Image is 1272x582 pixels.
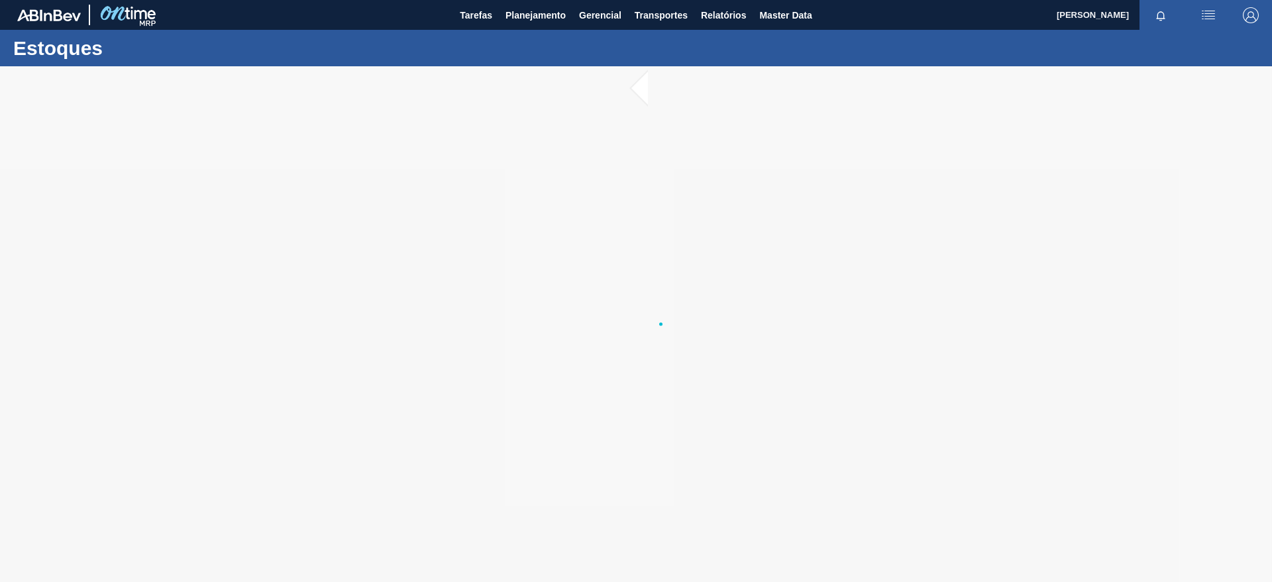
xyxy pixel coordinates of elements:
span: Master Data [759,7,812,23]
span: Tarefas [460,7,492,23]
h1: Estoques [13,40,248,56]
img: Logout [1243,7,1259,23]
span: Planejamento [505,7,566,23]
button: Notificações [1139,6,1182,25]
img: TNhmsLtSVTkK8tSr43FrP2fwEKptu5GPRR3wAAAABJRU5ErkJggg== [17,9,81,21]
span: Gerencial [579,7,621,23]
img: userActions [1200,7,1216,23]
span: Transportes [635,7,688,23]
span: Relatórios [701,7,746,23]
